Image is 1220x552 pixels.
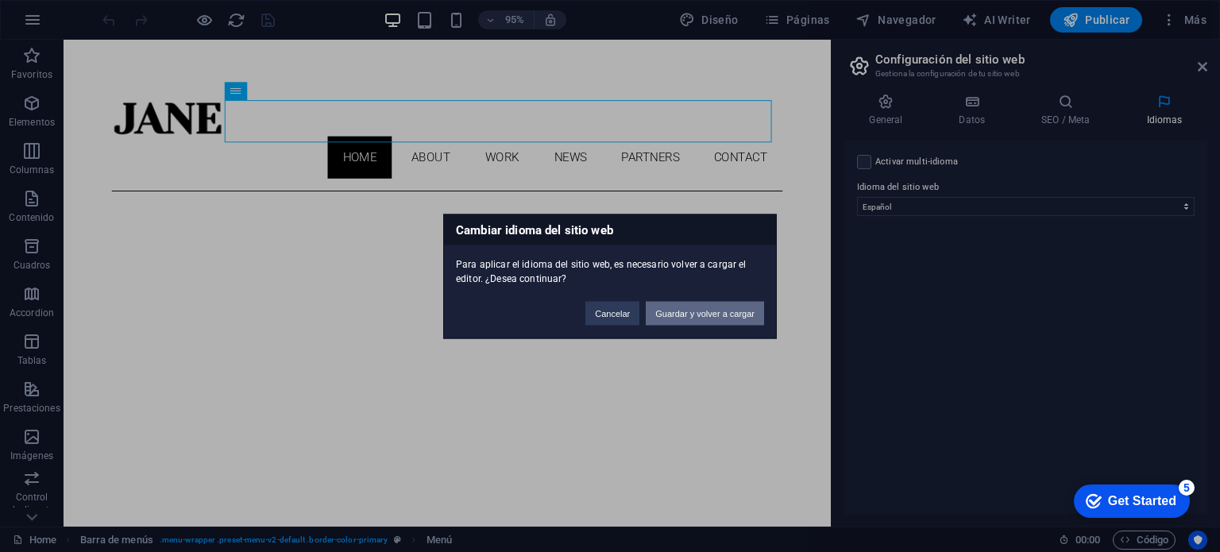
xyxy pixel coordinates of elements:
[118,3,133,19] div: 5
[646,301,764,325] button: Guardar y volver a cargar
[585,301,639,325] button: Cancelar
[444,214,776,245] h3: Cambiar idioma del sitio web
[13,8,129,41] div: Get Started 5 items remaining, 0% complete
[444,245,776,285] div: Para aplicar el idioma del sitio web, es necesario volver a cargar el editor. ¿Desea continuar?
[47,17,115,32] div: Get Started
